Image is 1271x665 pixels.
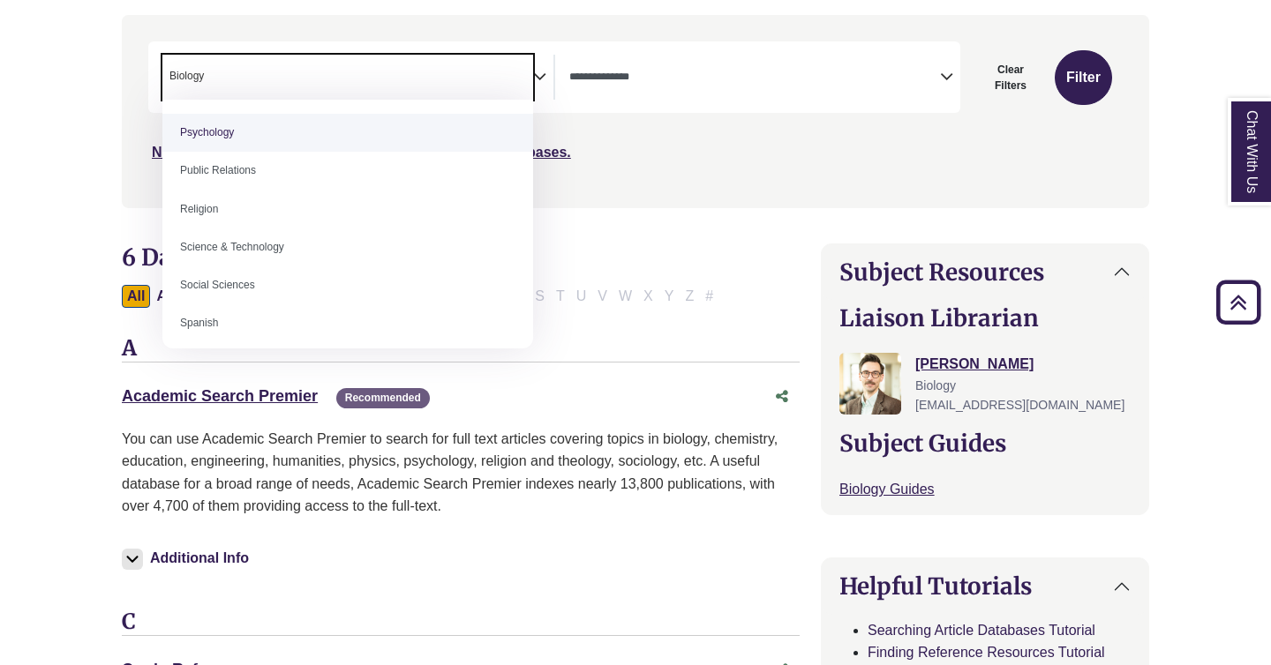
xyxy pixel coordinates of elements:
li: Biology [162,68,204,85]
a: Not sure where to start? Check our Recommended Databases. [152,145,571,160]
button: Share this database [764,380,800,414]
span: 6 Databases Found for: [122,243,380,272]
li: Social Sciences [162,266,533,304]
button: Filter Results A [151,285,172,308]
button: Additional Info [122,546,254,571]
h2: Subject Guides [839,430,1131,457]
nav: Search filters [122,15,1149,207]
span: Recommended [336,388,430,408]
a: Searching Article Databases Tutorial [868,623,1095,638]
h2: Liaison Librarian [839,304,1131,332]
img: Greg Rosauer [839,353,901,415]
li: Spanish [162,304,533,342]
button: Subject Resources [822,244,1148,300]
li: Science & Technology [162,228,533,266]
div: Alpha-list to filter by first letter of database name [122,288,720,303]
span: Biology [169,68,204,85]
textarea: Search [207,71,215,86]
button: Submit for Search Results [1055,50,1112,105]
textarea: Search [569,71,940,86]
a: Biology Guides [839,482,935,497]
span: Biology [915,378,956,392]
li: Psychology [162,114,533,152]
p: You can use Academic Search Premier to search for full text articles covering topics in biology, ... [122,428,800,518]
button: Helpful Tutorials [822,558,1148,614]
button: All [122,285,150,308]
h3: A [122,336,800,362]
li: Religion [162,191,533,228]
a: Back to Top [1210,290,1267,314]
button: Clear Filters [971,50,1050,105]
h3: C [122,609,800,636]
a: Finding Reference Resources Tutorial [868,645,1105,660]
li: Public Relations [162,152,533,190]
span: [EMAIL_ADDRESS][DOMAIN_NAME] [915,398,1124,412]
a: Academic Search Premier [122,387,318,405]
a: [PERSON_NAME] [915,356,1034,371]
